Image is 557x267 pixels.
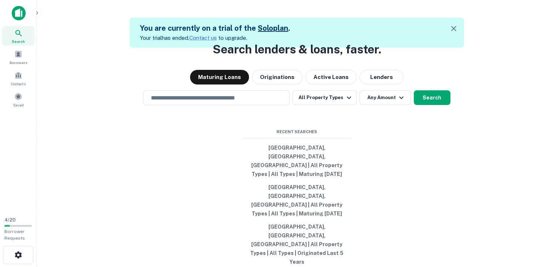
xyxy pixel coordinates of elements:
h5: You are currently on a trial of the . [140,23,290,34]
button: Active Loans [305,70,357,84]
button: Maturing Loans [190,70,249,84]
button: [GEOGRAPHIC_DATA], [GEOGRAPHIC_DATA], [GEOGRAPHIC_DATA] | All Property Types | All Types | Maturi... [242,141,352,181]
a: Contacts [2,68,34,88]
span: Search [12,38,25,44]
button: All Property Types [293,90,356,105]
button: Originations [252,70,302,84]
p: Your trial has ended. to upgrade. [140,34,290,42]
a: Saved [2,90,34,109]
button: Any Amount [360,90,411,105]
a: Contact us [189,35,217,41]
span: Recent Searches [242,129,352,135]
button: Lenders [360,70,404,84]
a: Soloplan [258,24,288,33]
span: Contacts [11,81,26,87]
button: Search [414,90,450,105]
button: [GEOGRAPHIC_DATA], [GEOGRAPHIC_DATA], [GEOGRAPHIC_DATA] | All Property Types | All Types | Maturi... [242,181,352,220]
h3: Search lenders & loans, faster. [213,41,381,58]
span: Borrowers [10,60,27,65]
a: Borrowers [2,47,34,67]
a: Search [2,26,34,46]
iframe: Chat Widget [520,208,557,244]
span: 4 / 20 [4,217,16,223]
img: capitalize-icon.png [12,6,26,20]
span: Saved [13,102,24,108]
span: Borrower Requests [4,229,25,241]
